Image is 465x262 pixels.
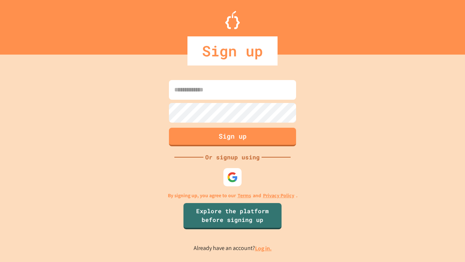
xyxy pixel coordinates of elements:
[203,153,262,162] div: Or signup using
[238,192,251,199] a: Terms
[263,192,294,199] a: Privacy Policy
[194,244,272,253] p: Already have an account?
[168,192,298,199] p: By signing up, you agree to our and .
[255,245,272,252] a: Log in.
[169,128,296,146] button: Sign up
[225,11,240,29] img: Logo.svg
[183,203,282,229] a: Explore the platform before signing up
[187,36,278,65] div: Sign up
[227,172,238,183] img: google-icon.svg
